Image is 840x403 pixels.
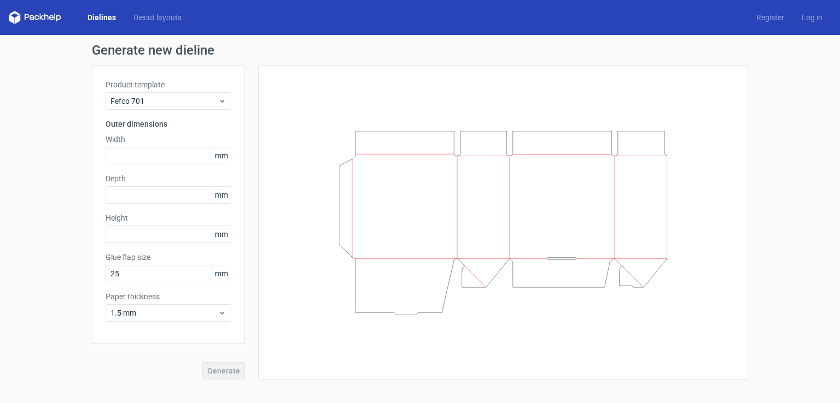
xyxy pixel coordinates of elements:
label: Depth [106,173,231,184]
a: Diecut layouts [125,12,190,23]
span: mm [212,226,231,242]
span: mm [212,187,231,203]
a: Log in [793,12,831,23]
h1: Generate new dieline [92,44,748,57]
label: Glue flap size [106,252,231,263]
label: Paper thickness [106,291,231,302]
span: 1.5 mm [110,307,218,318]
span: mm [212,147,231,164]
label: Height [106,212,231,223]
label: Width [106,134,231,145]
span: Fefco 701 [110,96,218,106]
h3: Outer dimensions [106,118,231,129]
span: mm [212,265,231,282]
a: Register [748,12,793,23]
label: Product template [106,79,231,90]
a: Dielines [79,12,125,23]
